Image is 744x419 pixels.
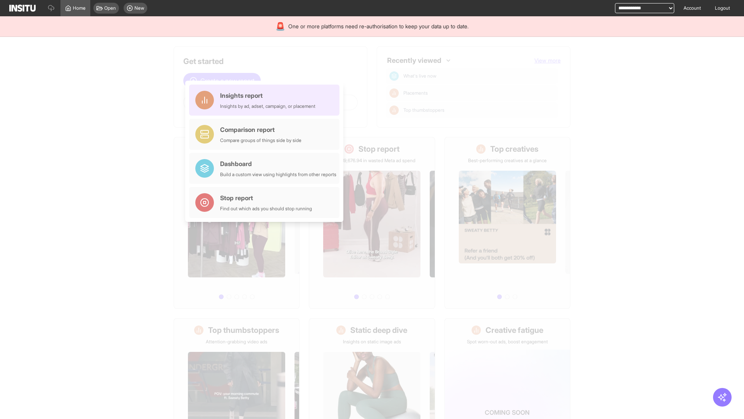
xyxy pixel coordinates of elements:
span: One or more platforms need re-authorisation to keep your data up to date. [288,23,468,30]
span: Open [104,5,116,11]
div: Insights report [220,91,315,100]
div: Stop report [220,193,312,203]
span: New [134,5,144,11]
div: Insights by ad, adset, campaign, or placement [220,103,315,109]
div: Find out which ads you should stop running [220,206,312,212]
div: Compare groups of things side by side [220,137,301,144]
span: Home [73,5,86,11]
div: Dashboard [220,159,336,168]
div: Comparison report [220,125,301,134]
div: Build a custom view using highlights from other reports [220,171,336,178]
img: Logo [9,5,36,12]
div: 🚨 [276,21,285,32]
